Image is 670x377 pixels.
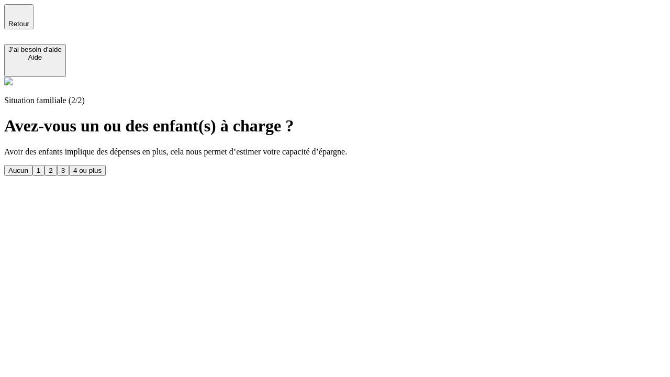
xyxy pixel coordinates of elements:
div: 4 ou plus [73,167,102,174]
div: 2 [49,167,52,174]
div: Aide [8,53,62,61]
h1: Avez-vous un ou des enfant(s) à charge ? [4,116,666,136]
button: 4 ou plus [69,165,106,176]
button: 1 [32,165,44,176]
div: 1 [37,167,40,174]
div: Aucun [8,167,28,174]
button: 3 [57,165,69,176]
div: J’ai besoin d'aide [8,46,62,53]
p: Avoir des enfants implique des dépenses en plus, cela nous permet d’estimer votre capacité d’épar... [4,147,666,157]
button: Aucun [4,165,32,176]
span: Retour [8,20,29,28]
div: 3 [61,167,65,174]
p: Situation familiale (2/2) [4,96,666,105]
button: 2 [44,165,57,176]
button: Retour [4,4,33,29]
button: J’ai besoin d'aideAide [4,44,66,77]
img: alexis.png [4,77,13,85]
